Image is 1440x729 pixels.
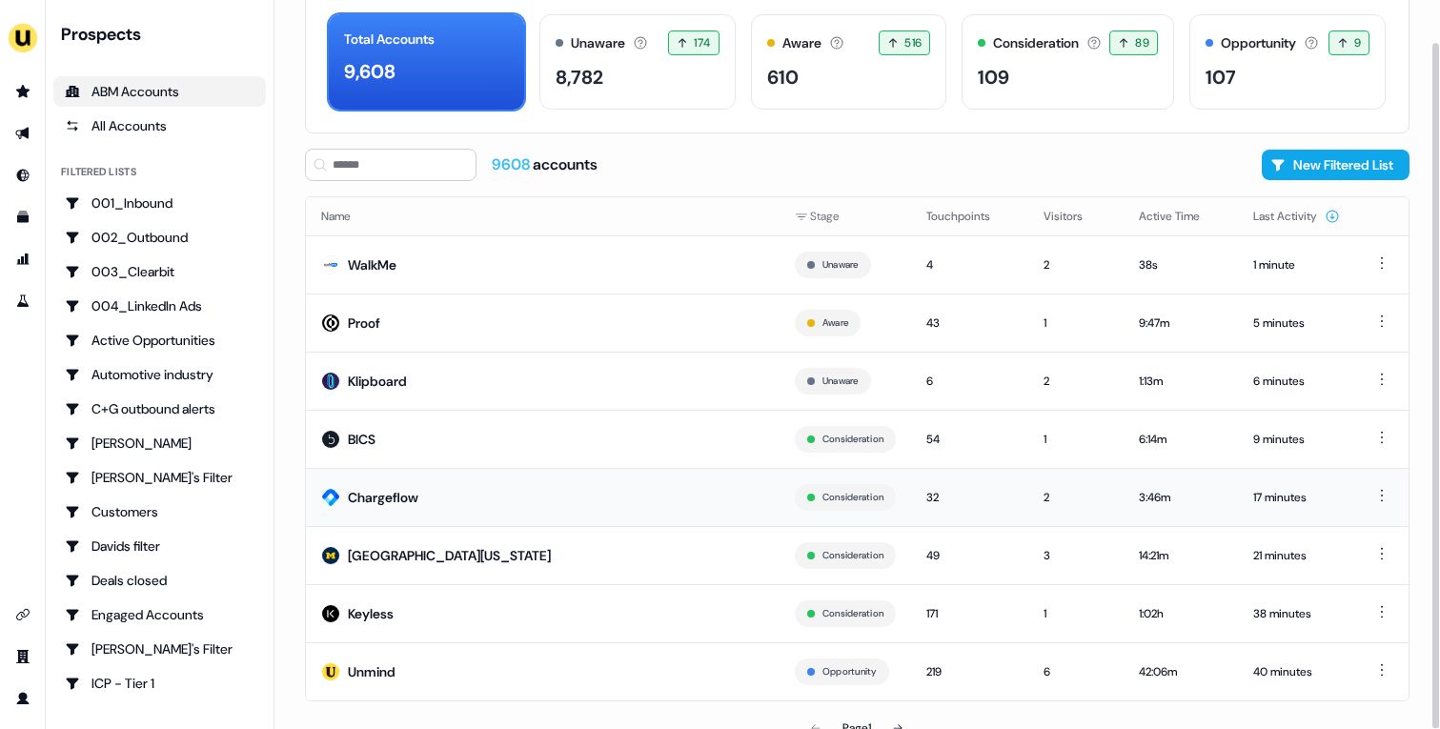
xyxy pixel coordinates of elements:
[1139,199,1223,233] button: Active Time
[65,331,254,350] div: Active Opportunities
[344,57,395,86] div: 9,608
[53,462,266,493] a: Go to Charlotte's Filter
[492,154,533,174] span: 9608
[904,33,922,52] span: 516
[1221,33,1296,53] div: Opportunity
[348,255,396,274] div: WalkMe
[1044,430,1108,449] div: 1
[1253,255,1340,274] div: 1 minute
[65,228,254,247] div: 002_Outbound
[926,372,1013,391] div: 6
[1262,150,1410,180] button: New Filtered List
[1253,546,1340,565] div: 21 minutes
[926,546,1013,565] div: 49
[694,33,710,52] span: 174
[1139,372,1223,391] div: 1:13m
[822,314,848,332] button: Aware
[53,256,266,287] a: Go to 003_Clearbit
[1044,604,1108,623] div: 1
[348,604,394,623] div: Keyless
[492,154,598,175] div: accounts
[65,468,254,487] div: [PERSON_NAME]'s Filter
[822,663,877,680] button: Opportunity
[53,111,266,141] a: All accounts
[571,33,625,53] div: Unaware
[822,373,859,390] button: Unaware
[348,546,551,565] div: [GEOGRAPHIC_DATA][US_STATE]
[1139,430,1223,449] div: 6:14m
[795,207,896,226] div: Stage
[1206,63,1236,91] div: 107
[8,160,38,191] a: Go to Inbound
[1253,430,1340,449] div: 9 minutes
[822,547,883,564] button: Consideration
[1253,488,1340,507] div: 17 minutes
[61,23,266,46] div: Prospects
[1044,662,1108,681] div: 6
[65,82,254,101] div: ABM Accounts
[1139,546,1223,565] div: 14:21m
[1135,33,1149,52] span: 89
[65,262,254,281] div: 003_Clearbit
[1354,33,1361,52] span: 9
[306,197,780,235] th: Name
[65,365,254,384] div: Automotive industry
[1044,199,1105,233] button: Visitors
[1253,199,1340,233] button: Last Activity
[8,76,38,107] a: Go to prospects
[926,488,1013,507] div: 32
[1044,488,1108,507] div: 2
[65,116,254,135] div: All Accounts
[348,314,380,333] div: Proof
[53,188,266,218] a: Go to 001_Inbound
[344,30,435,50] div: Total Accounts
[1139,488,1223,507] div: 3:46m
[1139,255,1223,274] div: 38s
[8,641,38,672] a: Go to team
[1253,662,1340,681] div: 40 minutes
[926,430,1013,449] div: 54
[65,537,254,556] div: Davids filter
[1044,255,1108,274] div: 2
[53,428,266,458] a: Go to Charlotte Stone
[1044,546,1108,565] div: 3
[65,296,254,315] div: 004_LinkedIn Ads
[53,222,266,253] a: Go to 002_Outbound
[53,565,266,596] a: Go to Deals closed
[53,599,266,630] a: Go to Engaged Accounts
[1253,604,1340,623] div: 38 minutes
[61,164,136,180] div: Filtered lists
[53,634,266,664] a: Go to Geneviève's Filter
[926,604,1013,623] div: 171
[993,33,1079,53] div: Consideration
[822,489,883,506] button: Consideration
[65,605,254,624] div: Engaged Accounts
[348,430,375,449] div: BICS
[822,605,883,622] button: Consideration
[926,314,1013,333] div: 43
[1044,314,1108,333] div: 1
[767,63,799,91] div: 610
[1139,314,1223,333] div: 9:47m
[65,193,254,213] div: 001_Inbound
[348,372,407,391] div: Klipboard
[782,33,821,53] div: Aware
[53,291,266,321] a: Go to 004_LinkedIn Ads
[65,674,254,693] div: ICP - Tier 1
[8,286,38,316] a: Go to experiments
[1139,662,1223,681] div: 42:06m
[53,668,266,699] a: Go to ICP - Tier 1
[53,325,266,355] a: Go to Active Opportunities
[978,63,1009,91] div: 109
[53,359,266,390] a: Go to Automotive industry
[1044,372,1108,391] div: 2
[53,531,266,561] a: Go to Davids filter
[8,683,38,714] a: Go to profile
[926,199,1013,233] button: Touchpoints
[556,63,603,91] div: 8,782
[8,599,38,630] a: Go to integrations
[822,431,883,448] button: Consideration
[8,118,38,149] a: Go to outbound experience
[65,502,254,521] div: Customers
[53,394,266,424] a: Go to C+G outbound alerts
